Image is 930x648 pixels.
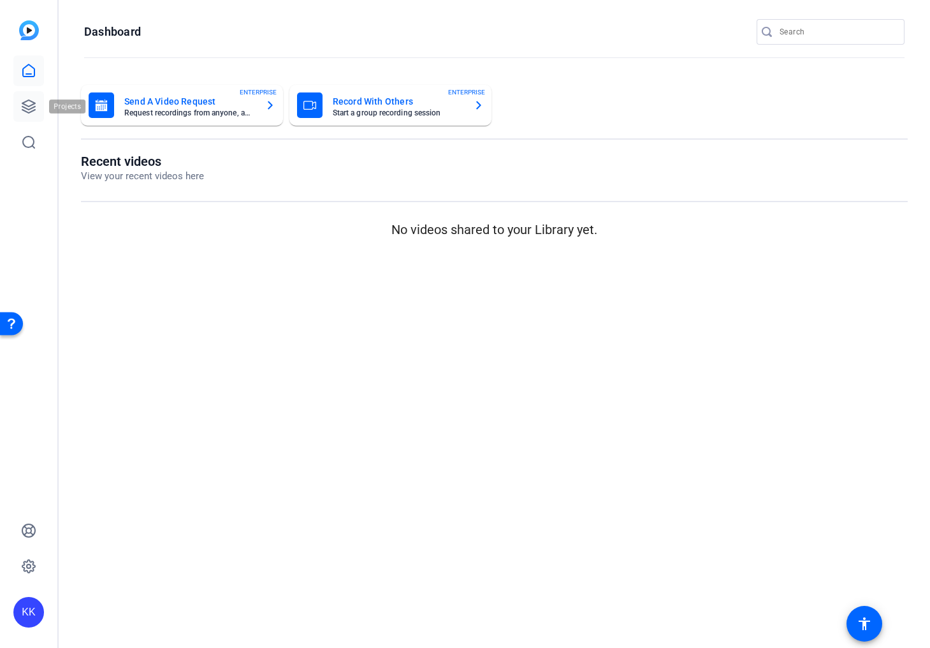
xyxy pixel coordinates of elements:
p: No videos shared to your Library yet. [81,220,908,239]
p: View your recent videos here [81,169,204,184]
mat-card-subtitle: Request recordings from anyone, anywhere [124,109,255,117]
div: Projects [49,99,89,114]
mat-icon: accessibility [857,616,872,631]
button: Send A Video RequestRequest recordings from anyone, anywhereENTERPRISE [81,85,283,126]
img: blue-gradient.svg [19,20,39,40]
button: Record With OthersStart a group recording sessionENTERPRISE [289,85,491,126]
h1: Dashboard [84,24,141,40]
span: ENTERPRISE [448,87,485,97]
input: Search [780,24,894,40]
mat-card-title: Send A Video Request [124,94,255,109]
div: KK [13,597,44,628]
mat-card-title: Record With Others [333,94,463,109]
span: ENTERPRISE [240,87,277,97]
h1: Recent videos [81,154,204,169]
mat-card-subtitle: Start a group recording session [333,109,463,117]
